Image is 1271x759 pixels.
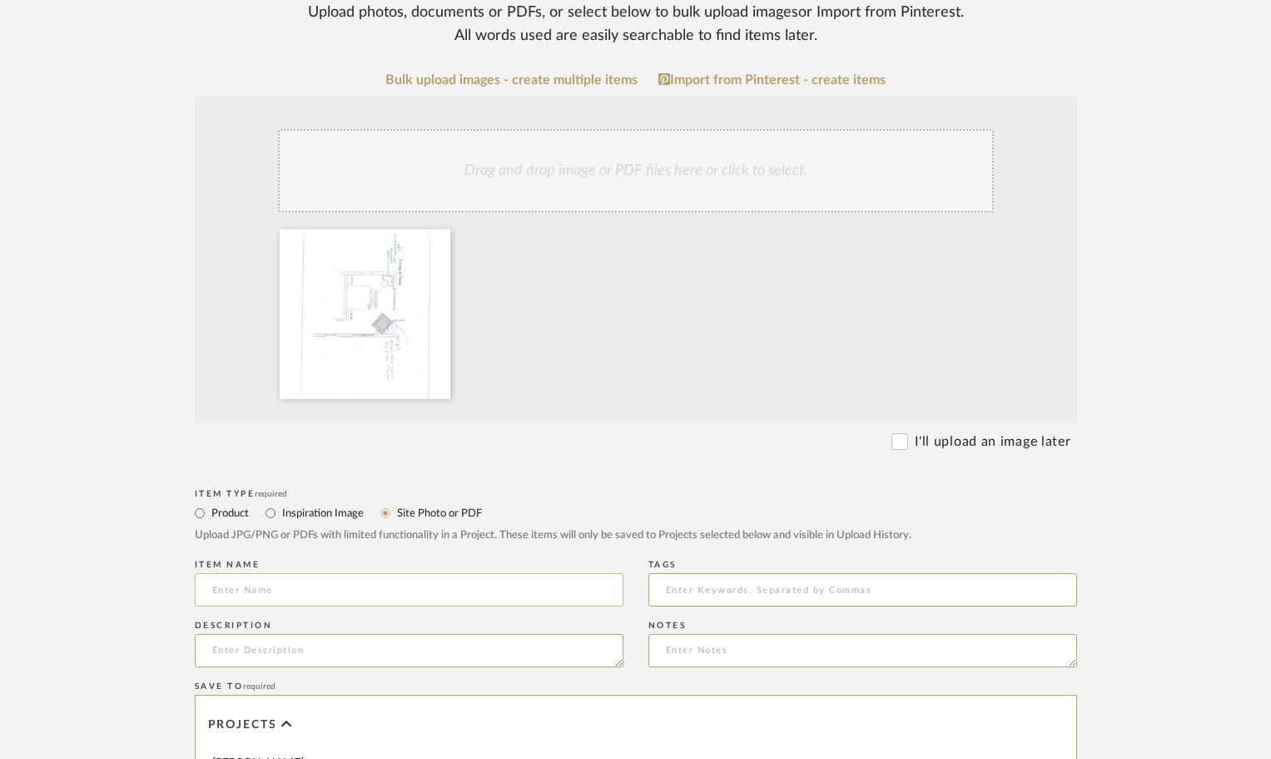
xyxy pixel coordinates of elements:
label: Inspiration Image [281,504,364,522]
div: Tags [648,560,1077,570]
div: Save To [195,682,1077,692]
div: Description [195,621,623,631]
div: Upload photos, documents or PDFs, or select below to bulk upload images or Import from Pinterest ... [295,1,977,47]
div: Upload JPG/PNG or PDFs with limited functionality in a Project. These items will only be saved to... [195,527,1077,544]
mat-radio-group: Select item type [195,502,1077,523]
div: Item Type [195,489,1077,499]
label: Product [210,504,249,522]
a: Import from Pinterest - create items [658,72,886,87]
label: I'll upload an image later [915,432,1070,452]
span: Projects [208,718,277,732]
div: Notes [648,621,1077,631]
input: Enter Keywords, Separated by Commas [648,573,1077,607]
span: required [243,682,276,691]
input: Enter Name [195,573,623,607]
span: required [255,490,287,498]
a: Bulk upload images - create multiple items [385,73,638,87]
div: Item name [195,560,623,570]
label: Site Photo or PDF [395,504,482,522]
